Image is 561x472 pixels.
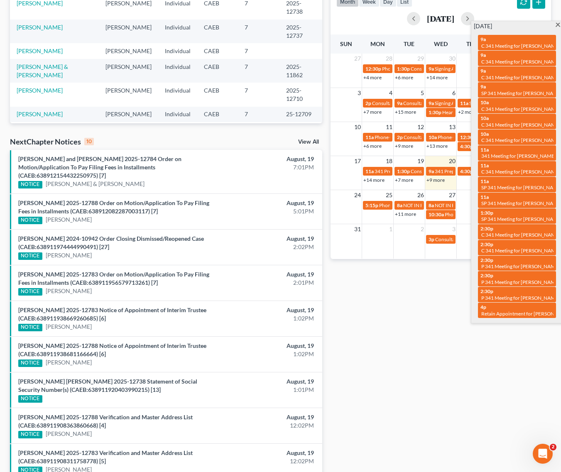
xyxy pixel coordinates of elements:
[480,115,489,121] span: 10a
[197,83,238,106] td: CAEB
[458,109,476,115] a: +2 more
[221,199,314,207] div: August, 19
[480,288,493,294] span: 2:30p
[18,431,42,438] div: NOTICE
[17,24,63,31] a: [PERSON_NAME]
[363,109,382,115] a: +7 more
[221,314,314,323] div: 1:02PM
[395,143,413,149] a: +9 more
[403,100,479,106] span: Consultation for [PERSON_NAME]
[395,74,413,81] a: +6 more
[353,122,362,132] span: 10
[365,168,374,174] span: 11a
[238,122,279,146] td: 7
[221,421,314,430] div: 12:02PM
[18,252,42,260] div: NOTICE
[363,177,385,183] a: +14 more
[385,122,393,132] span: 11
[480,257,493,263] span: 2:30p
[18,217,42,224] div: NOTICE
[466,40,478,47] span: Thu
[426,177,445,183] a: +9 more
[221,377,314,386] div: August, 19
[197,122,238,146] td: CAEB
[480,83,486,90] span: 9a
[388,88,393,98] span: 4
[395,177,413,183] a: +7 more
[480,162,489,169] span: 11a
[279,59,322,83] td: 2025-11862
[18,271,209,286] a: [PERSON_NAME] 2025-12783 Order on Motion/Application To Pay Filing Fees in Installments (CAEB:638...
[99,107,158,122] td: [PERSON_NAME]
[365,100,371,106] span: 2p
[18,395,42,403] div: NOTICE
[363,74,382,81] a: +4 more
[221,413,314,421] div: August, 19
[298,139,319,145] a: View All
[429,202,434,208] span: 8a
[18,155,181,179] a: [PERSON_NAME] and [PERSON_NAME] 2025-12784 Order on Motion/Application To Pay Filing Fees in Inst...
[221,449,314,457] div: August, 19
[448,54,456,64] span: 30
[18,181,42,188] div: NOTICE
[481,74,560,81] span: C 341 Meeting for [PERSON_NAME]
[18,306,206,322] a: [PERSON_NAME] 2025-12783 Notice of Appointment of Interim Trustee (CAEB:638911938669260685) [6]
[420,224,425,234] span: 2
[481,232,560,238] span: C 341 Meeting for [PERSON_NAME]
[474,22,492,30] span: [DATE]
[416,54,425,64] span: 29
[379,202,470,208] span: Phone Consultation for [PERSON_NAME]
[158,59,197,83] td: Individual
[397,202,402,208] span: 8a
[221,207,314,215] div: 5:01PM
[99,83,158,106] td: [PERSON_NAME]
[221,279,314,287] div: 2:01PM
[438,134,528,140] span: Phone Consultation for [PERSON_NAME]
[480,210,493,216] span: 1:30p
[370,40,385,47] span: Mon
[158,107,197,122] td: Individual
[375,134,465,140] span: Phone Consultation for [PERSON_NAME]
[353,190,362,200] span: 24
[429,236,434,242] span: 3p
[429,66,434,72] span: 9a
[395,109,416,115] a: +15 more
[385,190,393,200] span: 25
[18,413,193,429] a: [PERSON_NAME] 2025-12788 Verification and Master Address List (CAEB:638911908363860668) [4]
[158,122,197,146] td: Individual
[481,59,560,65] span: C 341 Meeting for [PERSON_NAME]
[46,430,92,438] a: [PERSON_NAME]
[480,36,486,42] span: 9a
[18,378,197,393] a: [PERSON_NAME] [PERSON_NAME] 2025-12738 Statement of Social Security Number(s) (CAEB:6389119204039...
[221,155,314,163] div: August, 19
[533,444,553,464] iframe: Intercom live chat
[404,134,479,140] span: Consultation for [PERSON_NAME]
[18,199,209,215] a: [PERSON_NAME] 2025-12788 Order on Motion/Application To Pay Filing Fees in Installments (CAEB:638...
[17,63,68,78] a: [PERSON_NAME] & [PERSON_NAME]
[435,202,488,208] span: NOT IN PERSON APPTS.
[238,43,279,59] td: 7
[429,100,434,106] span: 9a
[435,168,502,174] span: 341 Prep for [PERSON_NAME]
[460,134,476,140] span: 12:30p
[18,324,42,331] div: NOTICE
[426,143,448,149] a: +13 more
[460,168,473,174] span: 4:30p
[403,202,456,208] span: NOT IN PERSON APPTS.
[480,194,489,200] span: 11a
[416,122,425,132] span: 12
[448,190,456,200] span: 27
[365,134,374,140] span: 11a
[84,138,94,145] div: 10
[397,100,402,106] span: 9a
[429,211,444,218] span: 10:30a
[18,342,206,357] a: [PERSON_NAME] 2025-12788 Notice of Appointment of Interim Trustee (CAEB:638911938681166664) [6]
[429,168,434,174] span: 9a
[18,360,42,367] div: NOTICE
[445,211,535,218] span: Phone Consultation for [PERSON_NAME]
[429,134,437,140] span: 10a
[18,235,204,250] a: [PERSON_NAME] 2024-10942 Order Closing Dismissed/Reopened Case (CAEB:638911974444990491) [27]
[427,14,454,23] h2: [DATE]
[17,87,63,94] a: [PERSON_NAME]
[404,40,414,47] span: Tue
